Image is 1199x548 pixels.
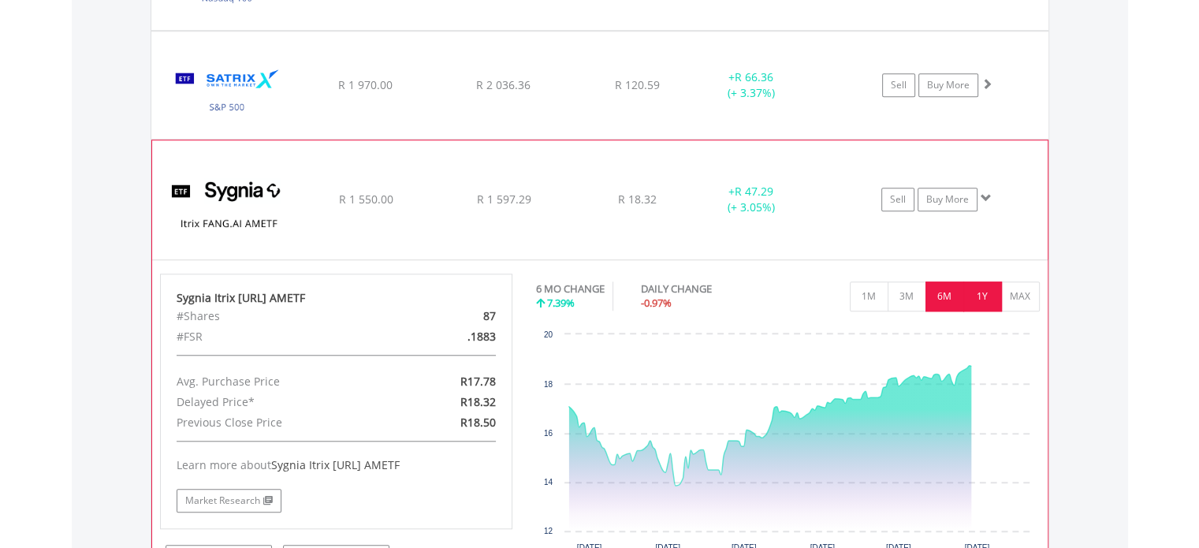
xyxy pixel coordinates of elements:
[338,77,393,92] span: R 1 970.00
[393,326,508,347] div: .1883
[165,326,393,347] div: #FSR
[692,69,811,101] div: + (+ 3.37%)
[641,296,672,310] span: -0.97%
[1001,281,1040,311] button: MAX
[159,51,295,136] img: EQU.ZA.STX500.png
[544,380,553,389] text: 18
[735,69,773,84] span: R 66.36
[641,281,767,296] div: DAILY CHANGE
[881,188,914,211] a: Sell
[177,290,497,306] div: Sygnia Itrix [URL] AMETF
[925,281,964,311] button: 6M
[460,415,496,430] span: R18.50
[271,457,400,472] span: Sygnia Itrix [URL] AMETF
[177,489,281,513] a: Market Research
[691,184,810,215] div: + (+ 3.05%)
[735,184,773,199] span: R 47.29
[536,281,605,296] div: 6 MO CHANGE
[544,429,553,438] text: 16
[850,281,888,311] button: 1M
[177,457,497,473] div: Learn more about
[460,394,496,409] span: R18.32
[165,306,393,326] div: #Shares
[165,412,393,433] div: Previous Close Price
[476,192,531,207] span: R 1 597.29
[165,392,393,412] div: Delayed Price*
[547,296,575,310] span: 7.39%
[160,160,296,255] img: EQU.ZA.SYFANG.png
[165,371,393,392] div: Avg. Purchase Price
[338,192,393,207] span: R 1 550.00
[963,281,1002,311] button: 1Y
[476,77,531,92] span: R 2 036.36
[615,77,660,92] span: R 120.59
[544,527,553,535] text: 12
[460,374,496,389] span: R17.78
[618,192,657,207] span: R 18.32
[888,281,926,311] button: 3M
[918,73,978,97] a: Buy More
[544,478,553,486] text: 14
[393,306,508,326] div: 87
[918,188,977,211] a: Buy More
[882,73,915,97] a: Sell
[544,330,553,339] text: 20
